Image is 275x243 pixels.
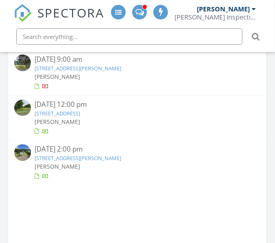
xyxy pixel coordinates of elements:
[16,28,242,45] input: Search everything...
[35,118,81,126] span: [PERSON_NAME]
[14,54,31,71] img: streetview
[35,154,122,162] a: [STREET_ADDRESS][PERSON_NAME]
[37,4,104,21] span: SPECTORA
[14,11,104,28] a: SPECTORA
[35,65,122,72] a: [STREET_ADDRESS][PERSON_NAME]
[14,144,31,161] img: streetview
[14,100,31,116] img: streetview
[197,5,250,13] div: [PERSON_NAME]
[35,144,240,154] div: [DATE] 2:00 pm
[14,100,261,136] a: [DATE] 12:00 pm [STREET_ADDRESS] [PERSON_NAME]
[14,144,261,180] a: [DATE] 2:00 pm [STREET_ADDRESS][PERSON_NAME] [PERSON_NAME]
[175,13,256,21] div: Schaefer Inspection Service
[35,54,240,65] div: [DATE] 9:00 am
[35,73,81,80] span: [PERSON_NAME]
[35,110,81,117] a: [STREET_ADDRESS]
[35,100,240,110] div: [DATE] 12:00 pm
[14,4,32,22] img: The Best Home Inspection Software - Spectora
[35,163,81,170] span: [PERSON_NAME]
[14,54,261,91] a: [DATE] 9:00 am [STREET_ADDRESS][PERSON_NAME] [PERSON_NAME]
